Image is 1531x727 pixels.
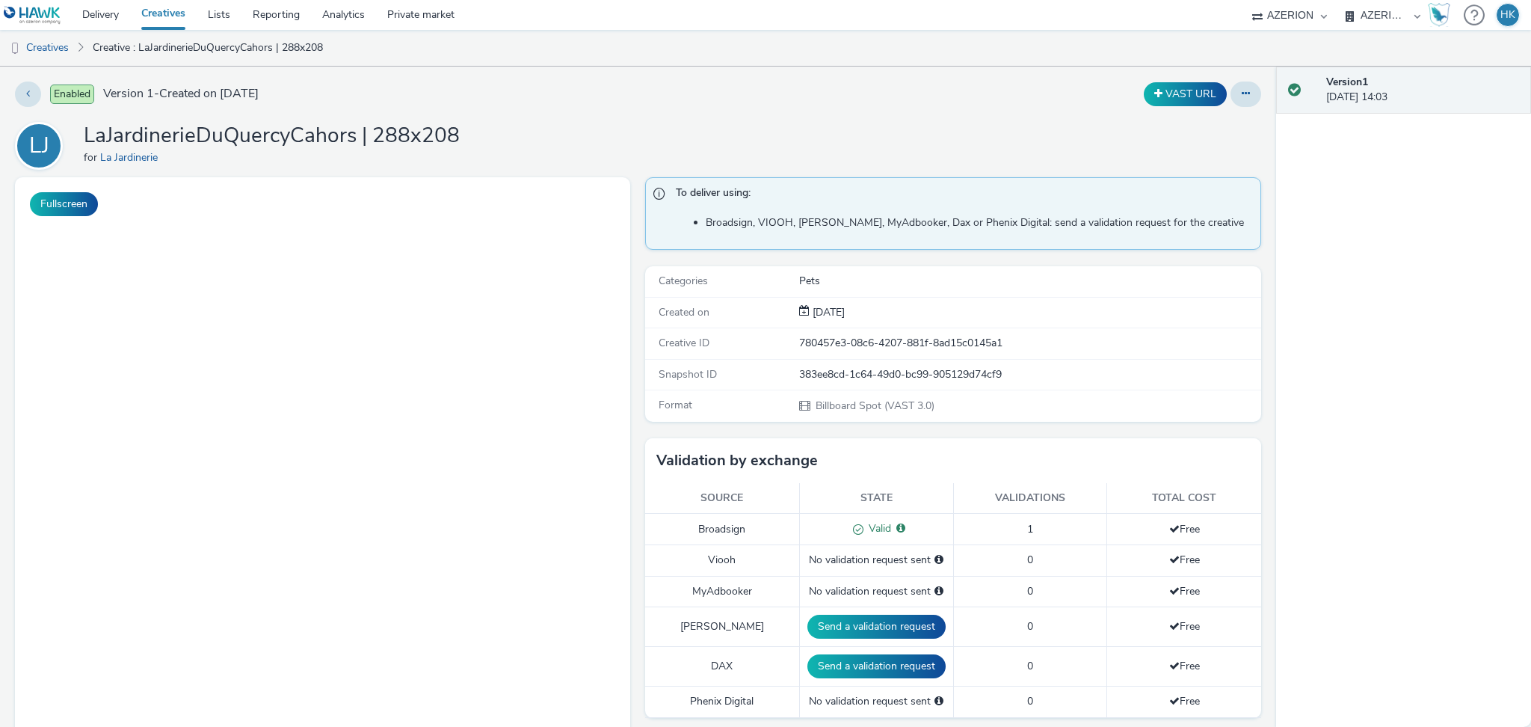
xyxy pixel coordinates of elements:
div: LJ [29,125,49,167]
strong: Version 1 [1326,75,1368,89]
span: Format [659,398,692,412]
span: Snapshot ID [659,367,717,381]
td: Broadsign [645,514,799,545]
span: Creative ID [659,336,709,350]
span: Created on [659,305,709,319]
div: Please select a deal below and click on Send to send a validation request to MyAdbooker. [934,584,943,599]
th: Total cost [1107,483,1261,514]
h3: Validation by exchange [656,450,818,472]
span: Free [1169,522,1200,536]
span: for [84,150,100,165]
th: State [799,483,953,514]
div: HK [1500,4,1515,26]
span: [DATE] [810,305,845,319]
span: Categories [659,274,708,288]
td: [PERSON_NAME] [645,607,799,647]
span: Valid [863,521,891,536]
div: Pets [799,274,1260,289]
img: dooh [7,41,22,56]
div: Please select a deal below and click on Send to send a validation request to Phenix Digital. [934,694,943,709]
th: Source [645,483,799,514]
span: Billboard Spot (VAST 3.0) [814,399,934,413]
h1: LaJardinerieDuQuercyCahors | 288x208 [84,122,460,150]
span: 0 [1027,584,1033,598]
div: No validation request sent [807,553,946,568]
td: Phenix Digital [645,687,799,717]
span: 0 [1027,553,1033,567]
span: Free [1169,694,1200,708]
a: Hawk Academy [1428,3,1456,27]
li: Broadsign, VIOOH, [PERSON_NAME], MyAdbooker, Dax or Phenix Digital: send a validation request for... [706,215,1252,230]
button: Send a validation request [807,654,946,678]
td: Viooh [645,545,799,576]
a: La Jardinerie [100,150,164,165]
span: 0 [1027,619,1033,634]
td: DAX [645,647,799,687]
div: 780457e3-08c6-4207-881f-8ad15c0145a1 [799,336,1260,351]
div: Creation 06 October 2025, 14:03 [810,305,845,320]
img: Hawk Academy [1428,3,1450,27]
span: 0 [1027,659,1033,673]
span: Free [1169,553,1200,567]
div: [DATE] 14:03 [1326,75,1519,105]
span: Enabled [50,85,94,104]
td: MyAdbooker [645,576,799,607]
div: 383ee8cd-1c64-49d0-bc99-905129d74cf9 [799,367,1260,382]
button: VAST URL [1144,82,1227,106]
span: 1 [1027,522,1033,536]
span: To deliver using: [676,185,1245,205]
span: Free [1169,584,1200,598]
a: LJ [15,138,69,153]
button: Fullscreen [30,192,98,216]
div: No validation request sent [807,694,946,709]
button: Send a validation request [807,615,946,639]
div: No validation request sent [807,584,946,599]
th: Validations [953,483,1107,514]
span: Version 1 - Created on [DATE] [103,85,259,102]
div: Please select a deal below and click on Send to send a validation request to Viooh. [934,553,943,568]
img: undefined Logo [4,6,61,25]
a: Creative : LaJardinerieDuQuercyCahors | 288x208 [85,30,330,66]
div: Duplicate the creative as a VAST URL [1140,82,1230,106]
span: Free [1169,619,1200,634]
span: Free [1169,659,1200,673]
span: 0 [1027,694,1033,708]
